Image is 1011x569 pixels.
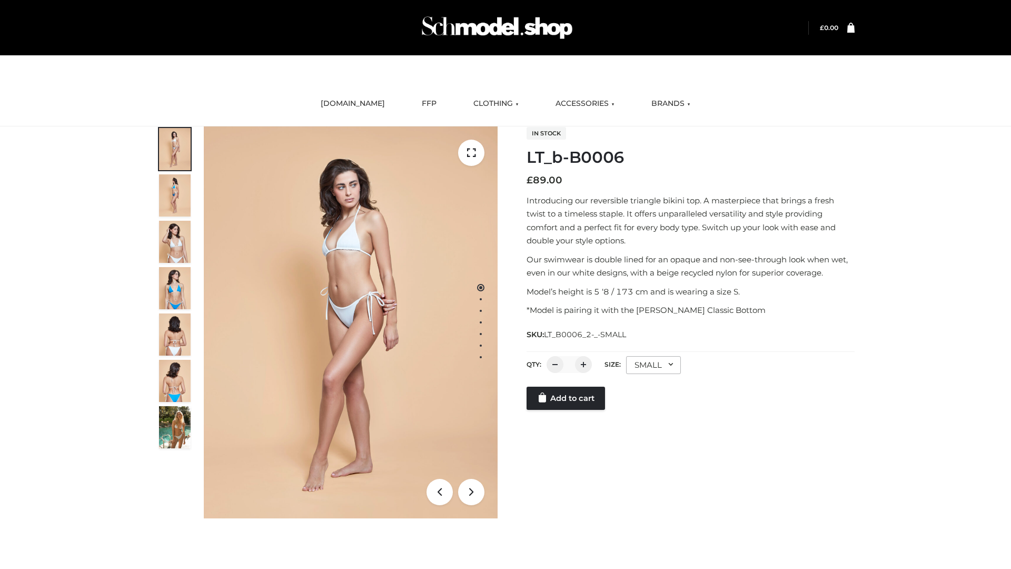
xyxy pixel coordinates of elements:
p: Introducing our reversible triangle bikini top. A masterpiece that brings a fresh twist to a time... [527,194,855,248]
p: Model’s height is 5 ‘8 / 173 cm and is wearing a size S. [527,285,855,299]
h1: LT_b-B0006 [527,148,855,167]
bdi: 89.00 [527,174,562,186]
a: FFP [414,92,444,115]
img: ArielClassicBikiniTop_CloudNine_AzureSky_OW114ECO_1-scaled.jpg [159,128,191,170]
span: LT_B0006_2-_-SMALL [544,330,626,339]
a: CLOTHING [465,92,527,115]
a: £0.00 [820,24,838,32]
span: In stock [527,127,566,140]
a: [DOMAIN_NAME] [313,92,393,115]
img: ArielClassicBikiniTop_CloudNine_AzureSky_OW114ECO_1 [204,126,498,518]
a: Add to cart [527,387,605,410]
p: *Model is pairing it with the [PERSON_NAME] Classic Bottom [527,303,855,317]
span: £ [527,174,533,186]
span: £ [820,24,824,32]
span: SKU: [527,328,627,341]
p: Our swimwear is double lined for an opaque and non-see-through look when wet, even in our white d... [527,253,855,280]
label: Size: [604,360,621,368]
img: ArielClassicBikiniTop_CloudNine_AzureSky_OW114ECO_3-scaled.jpg [159,221,191,263]
div: SMALL [626,356,681,374]
img: ArielClassicBikiniTop_CloudNine_AzureSky_OW114ECO_8-scaled.jpg [159,360,191,402]
img: ArielClassicBikiniTop_CloudNine_AzureSky_OW114ECO_2-scaled.jpg [159,174,191,217]
img: Arieltop_CloudNine_AzureSky2.jpg [159,406,191,448]
img: ArielClassicBikiniTop_CloudNine_AzureSky_OW114ECO_4-scaled.jpg [159,267,191,309]
label: QTY: [527,360,541,368]
a: BRANDS [643,92,698,115]
img: ArielClassicBikiniTop_CloudNine_AzureSky_OW114ECO_7-scaled.jpg [159,313,191,356]
bdi: 0.00 [820,24,838,32]
a: ACCESSORIES [548,92,622,115]
img: Schmodel Admin 964 [418,7,576,48]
